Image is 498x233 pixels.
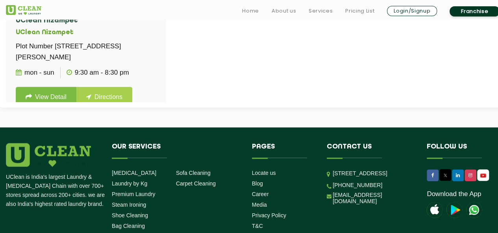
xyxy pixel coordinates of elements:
a: Media [252,202,267,208]
h4: Follow us [427,143,496,158]
p: [STREET_ADDRESS] [333,169,415,178]
img: UClean Laundry and Dry Cleaning [478,171,488,180]
img: logo.png [6,143,91,167]
a: Privacy Policy [252,212,286,218]
img: apple-icon.png [427,202,442,218]
p: UClean is India's largest Laundry & [MEDICAL_DATA] Chain with over 700+ stores spread across 200+... [6,172,106,209]
a: Premium Laundry [112,191,156,197]
a: Blog [252,180,263,187]
h4: Contact us [327,143,415,158]
a: T&C [252,223,263,229]
a: Home [242,6,259,16]
a: View Detail [16,87,76,107]
a: [PHONE_NUMBER] [333,182,382,188]
a: Shoe Cleaning [112,212,148,218]
h4: UClean Nizampet [16,17,156,25]
a: About us [272,6,296,16]
a: Services [309,6,333,16]
a: [EMAIL_ADDRESS][DOMAIN_NAME] [333,192,415,204]
a: Laundry by Kg [112,180,147,187]
a: Directions [76,87,132,107]
h5: UClean Nizampet [16,29,156,37]
a: Pricing List [345,6,374,16]
p: Mon - Sun [16,67,54,78]
a: Download the App [427,190,481,198]
a: Steam Ironing [112,202,146,208]
a: Career [252,191,269,197]
p: Plot Number [STREET_ADDRESS][PERSON_NAME] [16,41,156,63]
a: Login/Signup [387,6,437,16]
a: Locate us [252,170,276,176]
h4: Our Services [112,143,240,158]
a: Carpet Cleaning [176,180,216,187]
p: 9:30 AM - 8:30 PM [67,67,129,78]
a: [MEDICAL_DATA] [112,170,156,176]
img: UClean Laundry and Dry Cleaning [466,202,482,218]
a: Sofa Cleaning [176,170,211,176]
img: UClean Laundry and Dry Cleaning [6,5,41,15]
a: Bag Cleaning [112,223,145,229]
img: playstoreicon.png [446,202,462,218]
h4: Pages [252,143,315,158]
